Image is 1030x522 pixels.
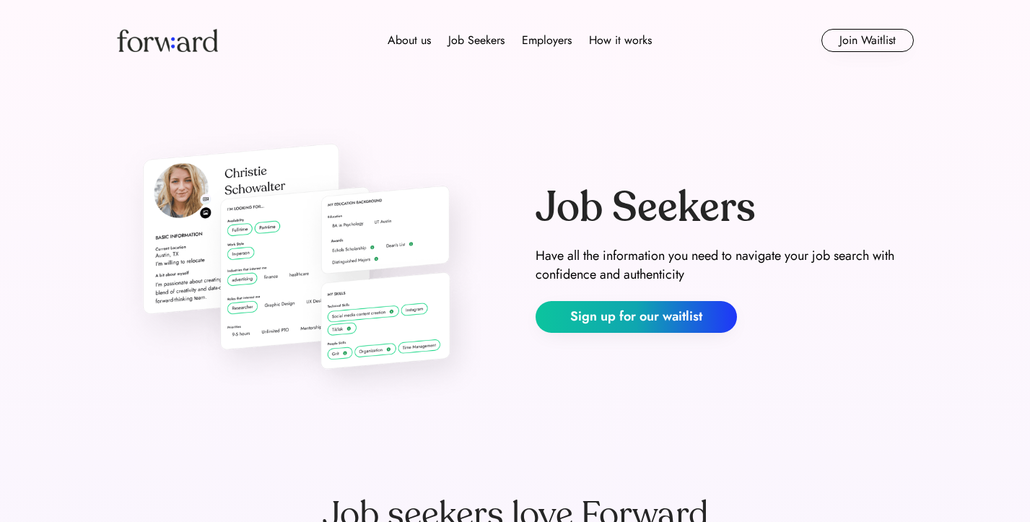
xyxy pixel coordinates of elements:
[388,32,431,49] div: About us
[536,301,737,333] button: Sign up for our waitlist
[448,32,505,49] div: Job Seekers
[522,32,572,49] div: Employers
[117,29,218,52] img: Forward logo
[821,29,914,52] button: Join Waitlist
[536,247,914,283] div: Have all the information you need to navigate your job search with confidence and authenticity
[536,186,756,230] div: Job Seekers
[117,110,495,408] img: job-seekers-hero-image.png
[589,32,652,49] div: How it works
